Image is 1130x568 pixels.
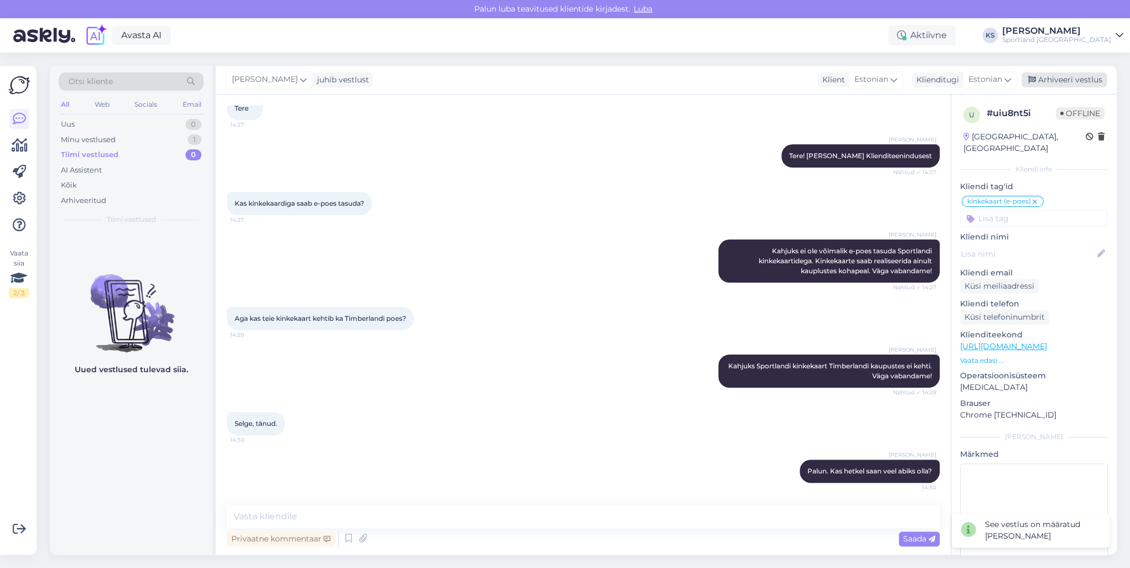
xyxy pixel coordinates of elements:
[960,279,1039,294] div: Küsi meiliaadressi
[230,436,272,444] span: 14:30
[230,216,272,224] span: 14:27
[889,451,936,459] span: [PERSON_NAME]
[9,288,29,298] div: 2 / 3
[630,4,656,14] span: Luba
[61,195,106,206] div: Arhiveeritud
[960,341,1047,351] a: [URL][DOMAIN_NAME]
[61,119,75,130] div: Uus
[969,111,975,119] span: u
[185,119,201,130] div: 0
[9,75,30,96] img: Askly Logo
[987,107,1056,120] div: # uiu8nt5i
[893,168,936,176] span: Nähtud ✓ 14:27
[235,104,248,112] span: Tere
[968,74,1002,86] span: Estonian
[903,534,935,544] span: Saada
[232,74,298,86] span: [PERSON_NAME]
[9,248,29,298] div: Vaata siia
[818,74,845,86] div: Klient
[92,97,112,112] div: Web
[61,165,102,176] div: AI Assistent
[759,247,934,275] span: Kahjuks ei ole võimalik e-poes tasuda Sportlandi kinkekaartidega. Kinkekaarte saab realiseerida a...
[75,364,188,376] p: Uued vestlused tulevad siia.
[960,231,1108,243] p: Kliendi nimi
[728,362,934,380] span: Kahjuks Sportlandi kinkekaart Timberlandi kaupustes ei kehti. Väga vabandame!
[230,331,272,339] span: 14:28
[61,180,77,191] div: Kõik
[967,198,1031,205] span: kinkekaart (e-poes)
[807,467,932,475] span: Palun. Kas hetkel saan veel abiks olla?
[960,164,1108,174] div: Kliendi info
[960,382,1108,393] p: [MEDICAL_DATA]
[69,76,113,87] span: Otsi kliente
[960,449,1108,460] p: Märkmed
[1002,27,1111,35] div: [PERSON_NAME]
[107,215,156,225] span: Tiimi vestlused
[960,310,1049,325] div: Küsi telefoninumbrit
[180,97,204,112] div: Email
[230,121,272,129] span: 14:27
[61,149,118,160] div: Tiimi vestlused
[982,28,998,43] div: KS
[313,74,369,86] div: juhib vestlust
[985,519,1101,542] div: See vestlus on määratud [PERSON_NAME]
[960,356,1108,366] p: Vaata edasi ...
[893,283,936,291] span: Nähtud ✓ 14:27
[61,134,116,145] div: Minu vestlused
[188,134,201,145] div: 1
[789,152,932,160] span: Tere! [PERSON_NAME] Klienditeenindusest
[132,97,159,112] div: Socials
[960,370,1108,382] p: Operatsioonisüsteem
[854,74,888,86] span: Estonian
[112,26,171,45] a: Avasta AI
[960,409,1108,421] p: Chrome [TECHNICAL_ID]
[235,314,406,322] span: Aga kas teie kinkekaart kehtib ka Timberlandi poes?
[1022,72,1107,87] div: Arhiveeri vestlus
[912,74,959,86] div: Klienditugi
[59,97,71,112] div: All
[888,25,956,45] div: Aktiivne
[227,531,335,546] div: Privaatne kommentaar
[1056,107,1105,119] span: Offline
[960,432,1108,442] div: [PERSON_NAME]
[895,483,936,492] span: 14:30
[1002,27,1123,44] a: [PERSON_NAME]Sportland [GEOGRAPHIC_DATA]
[185,149,201,160] div: 0
[960,329,1108,341] p: Klienditeekond
[889,231,936,239] span: [PERSON_NAME]
[235,419,277,428] span: Selge, tänud.
[50,254,212,354] img: No chats
[235,199,364,207] span: Kas kinkekaardiga saab e-poes tasuda?
[893,388,936,397] span: Nähtud ✓ 14:29
[960,298,1108,310] p: Kliendi telefon
[84,24,107,47] img: explore-ai
[889,136,936,144] span: [PERSON_NAME]
[960,398,1108,409] p: Brauser
[963,131,1086,154] div: [GEOGRAPHIC_DATA], [GEOGRAPHIC_DATA]
[960,210,1108,227] input: Lisa tag
[960,181,1108,192] p: Kliendi tag'id
[889,346,936,354] span: [PERSON_NAME]
[960,267,1108,279] p: Kliendi email
[1002,35,1111,44] div: Sportland [GEOGRAPHIC_DATA]
[961,248,1095,260] input: Lisa nimi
